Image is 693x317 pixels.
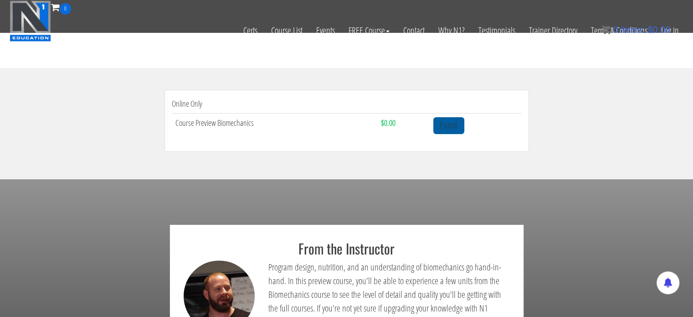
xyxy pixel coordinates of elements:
a: Trainer Directory [522,15,584,47]
span: items: [621,25,645,35]
img: icon11.png [601,25,611,34]
a: Why N1? [431,15,472,47]
span: 0 [613,25,618,35]
a: Enroll [433,117,464,134]
a: 0 [51,1,71,13]
a: FREE Course [342,15,396,47]
a: Events [309,15,342,47]
strong: $0.00 [381,117,395,128]
bdi: 0.00 [647,25,670,35]
td: Course Preview Biomechanics [172,113,377,137]
a: 0 items: $0.00 [601,25,670,35]
a: Testimonials [472,15,522,47]
a: Terms & Conditions [584,15,654,47]
a: Course List [264,15,309,47]
a: Log In [654,15,686,47]
span: $ [647,25,652,35]
span: 0 [60,3,71,15]
h4: Online Only [172,99,522,109]
a: Contact [396,15,431,47]
h2: From the Instructor [177,241,517,256]
a: Certs [236,15,264,47]
img: n1-education [10,0,51,42]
